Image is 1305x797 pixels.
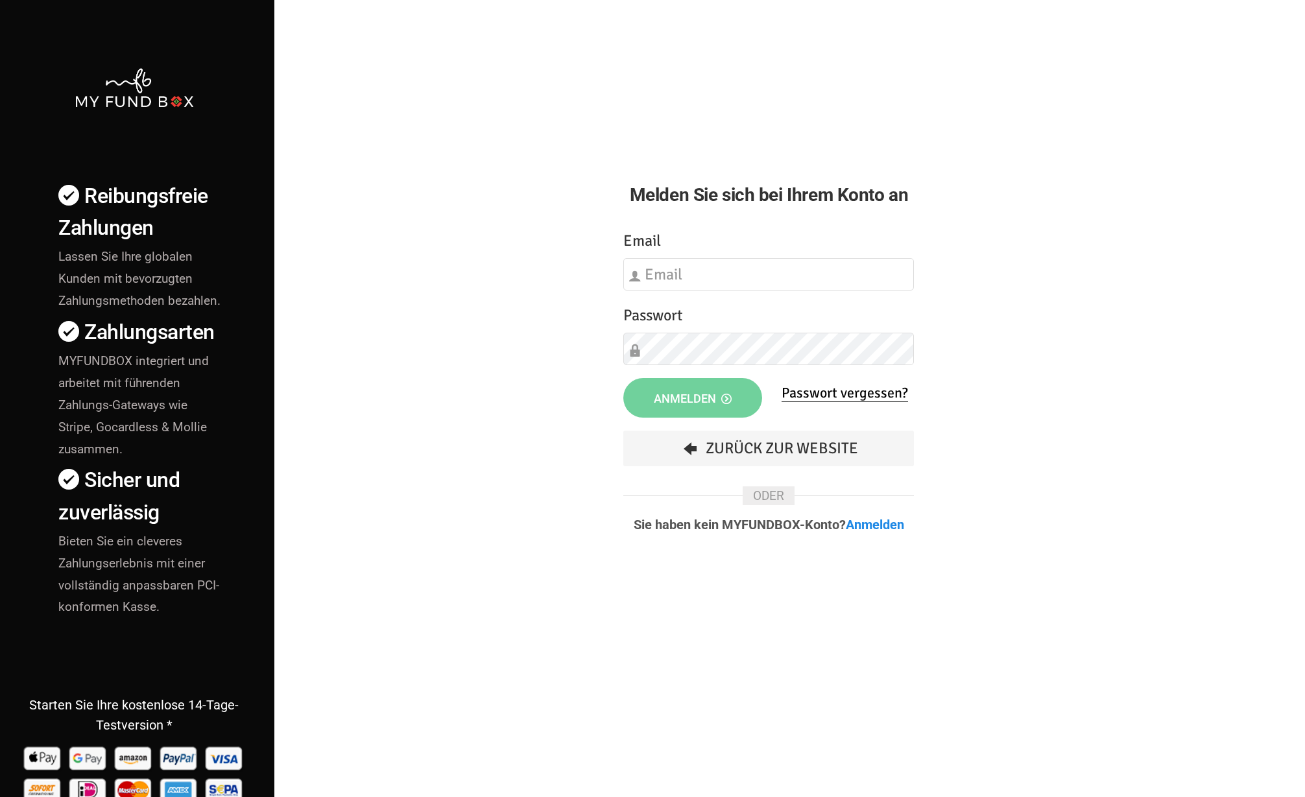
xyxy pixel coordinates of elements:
[623,518,914,531] p: Sie haben kein MYFUNDBOX-Konto?
[623,229,661,253] label: Email
[623,303,682,327] label: Passwort
[204,742,246,774] img: Visa
[58,464,222,528] h4: Sicher und zuverlässig
[58,534,219,615] span: Bieten Sie ein cleveres Zahlungserlebnis mit einer vollständig anpassbaren PCI-konformen Kasse.
[743,486,795,505] span: ODER
[113,742,155,774] img: Amazon
[58,353,209,456] span: MYFUNDBOX integriert und arbeitet mit führenden Zahlungs-Gateways wie Stripe, Gocardless & Mollie...
[623,378,762,418] button: Anmelden
[58,180,222,244] h4: Reibungsfreie Zahlungen
[58,249,221,308] span: Lassen Sie Ihre globalen Kunden mit bevorzugten Zahlungsmethoden bezahlen.
[782,384,908,402] a: Passwort vergessen?
[74,67,195,109] img: mfbwhite.png
[58,316,222,348] h4: Zahlungsarten
[67,742,110,774] img: Google Pay
[623,431,914,466] a: Zurück zur Website
[846,517,904,532] a: Anmelden
[654,392,732,405] span: Anmelden
[22,742,64,774] img: Apple Pay
[623,258,914,291] input: Email
[623,181,914,209] h2: Melden Sie sich bei Ihrem Konto an
[158,742,200,774] img: Paypal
